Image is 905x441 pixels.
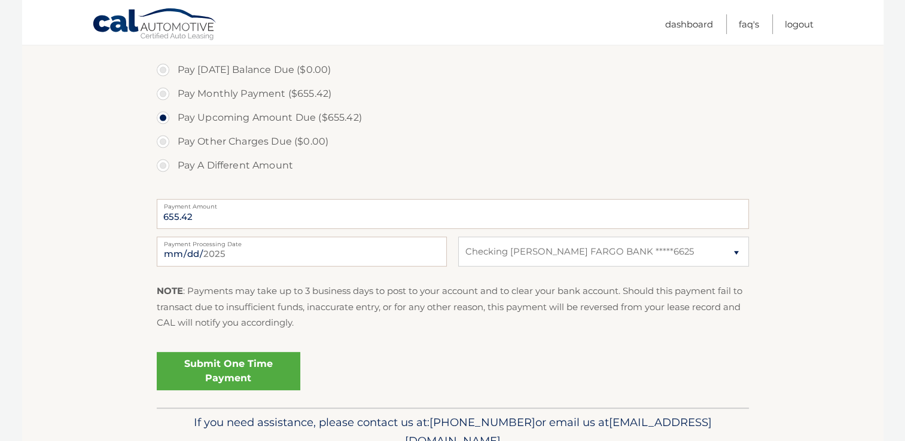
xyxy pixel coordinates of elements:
[429,415,535,429] span: [PHONE_NUMBER]
[157,237,447,246] label: Payment Processing Date
[157,82,749,106] label: Pay Monthly Payment ($655.42)
[157,237,447,267] input: Payment Date
[157,283,749,330] p: : Payments may take up to 3 business days to post to your account and to clear your bank account....
[785,14,813,34] a: Logout
[157,352,300,390] a: Submit One Time Payment
[157,285,183,296] strong: NOTE
[739,14,759,34] a: FAQ's
[157,154,749,177] label: Pay A Different Amount
[157,199,749,209] label: Payment Amount
[157,106,749,130] label: Pay Upcoming Amount Due ($655.42)
[157,58,749,82] label: Pay [DATE] Balance Due ($0.00)
[157,199,749,229] input: Payment Amount
[157,130,749,154] label: Pay Other Charges Due ($0.00)
[92,8,218,42] a: Cal Automotive
[665,14,713,34] a: Dashboard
